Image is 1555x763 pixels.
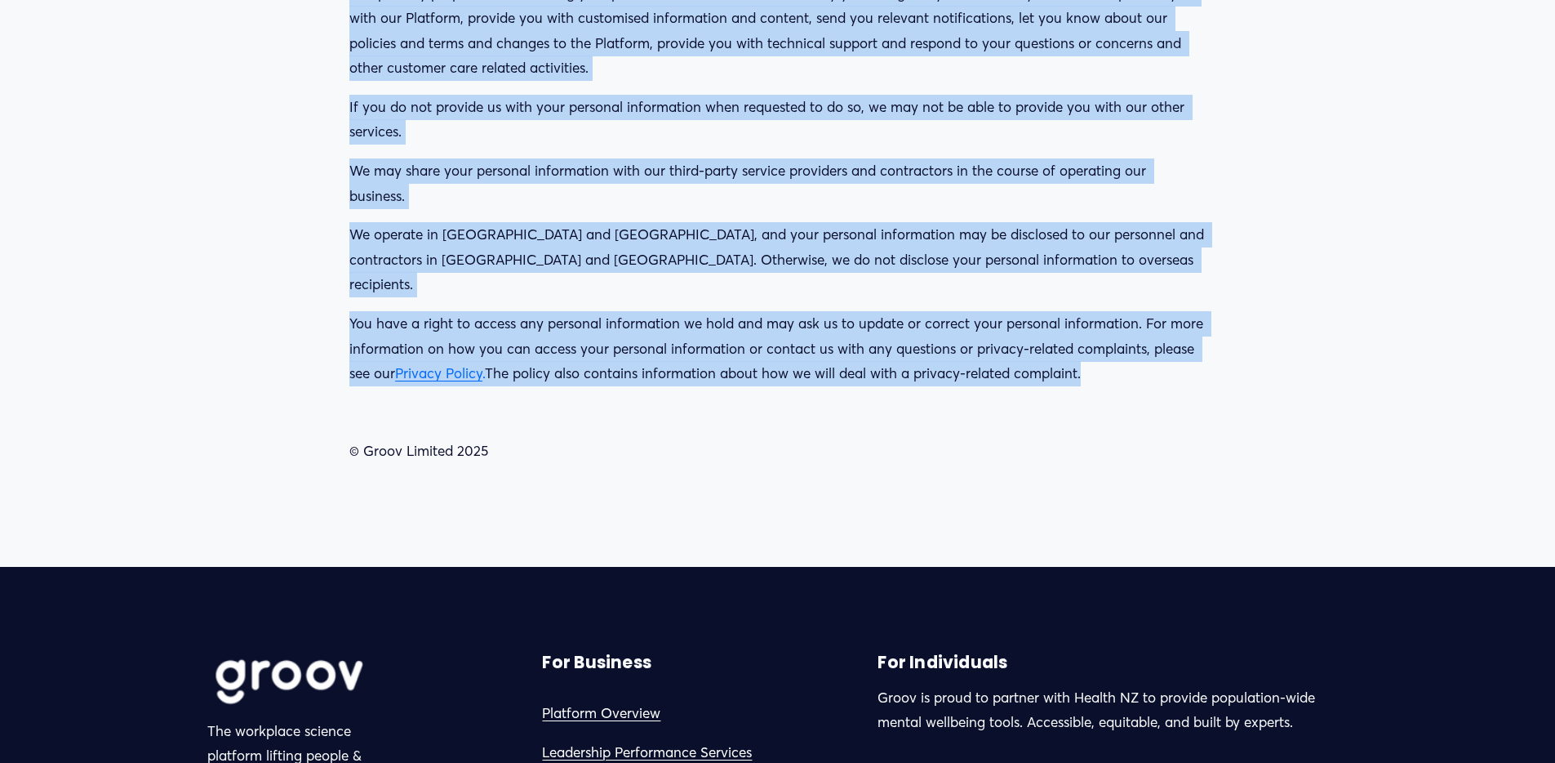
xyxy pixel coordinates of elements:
strong: For Business [542,651,651,674]
p: © Groov Limited 2025 [349,439,1206,464]
strong: For Individuals [877,651,1007,674]
p: We may share your personal information with our third-party service providers and contractors in ... [349,158,1206,208]
a: Platform Overview [542,701,660,726]
p: If you do not provide us with your personal information when requested to do so, we may not be ab... [349,95,1206,145]
p: Groov is proud to partner with Health NZ to provide population-wide mental wellbeing tools. Acces... [877,685,1348,735]
p: We operate in [GEOGRAPHIC_DATA] and [GEOGRAPHIC_DATA], and your personal information may be discl... [349,222,1206,297]
p: You have a right to access any personal information we hold and may ask us to update or correct y... [349,311,1206,386]
span: . [482,364,485,381]
a: Privacy Policy [395,364,482,381]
